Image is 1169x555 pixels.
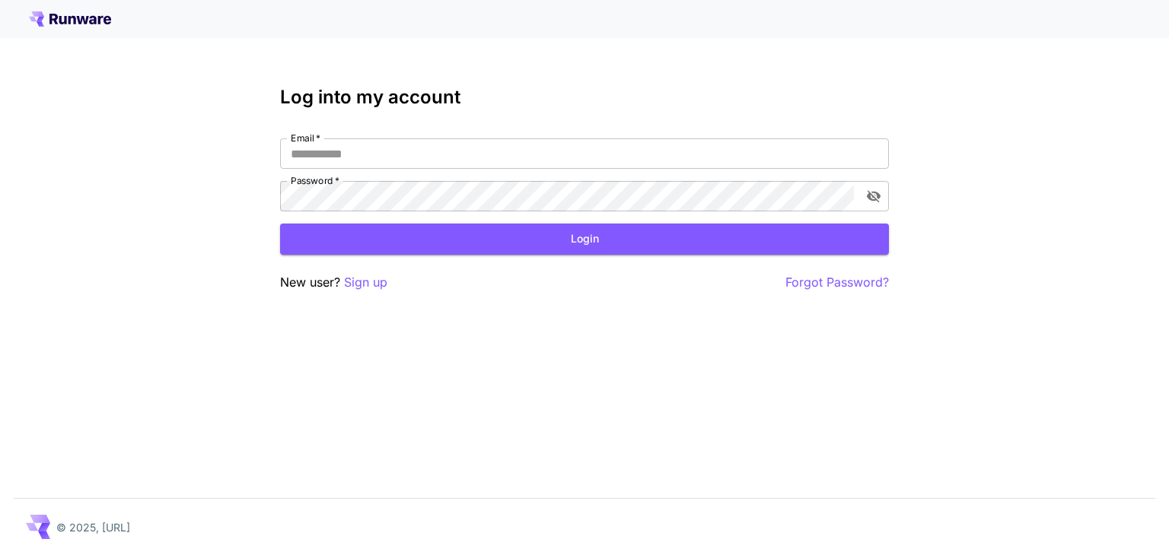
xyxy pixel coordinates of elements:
[280,224,889,255] button: Login
[56,519,130,535] p: © 2025, [URL]
[291,132,320,144] label: Email
[785,273,889,292] button: Forgot Password?
[280,87,889,108] h3: Log into my account
[344,273,387,292] button: Sign up
[280,273,387,292] p: New user?
[860,182,887,210] button: toggle password visibility
[291,174,339,187] label: Password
